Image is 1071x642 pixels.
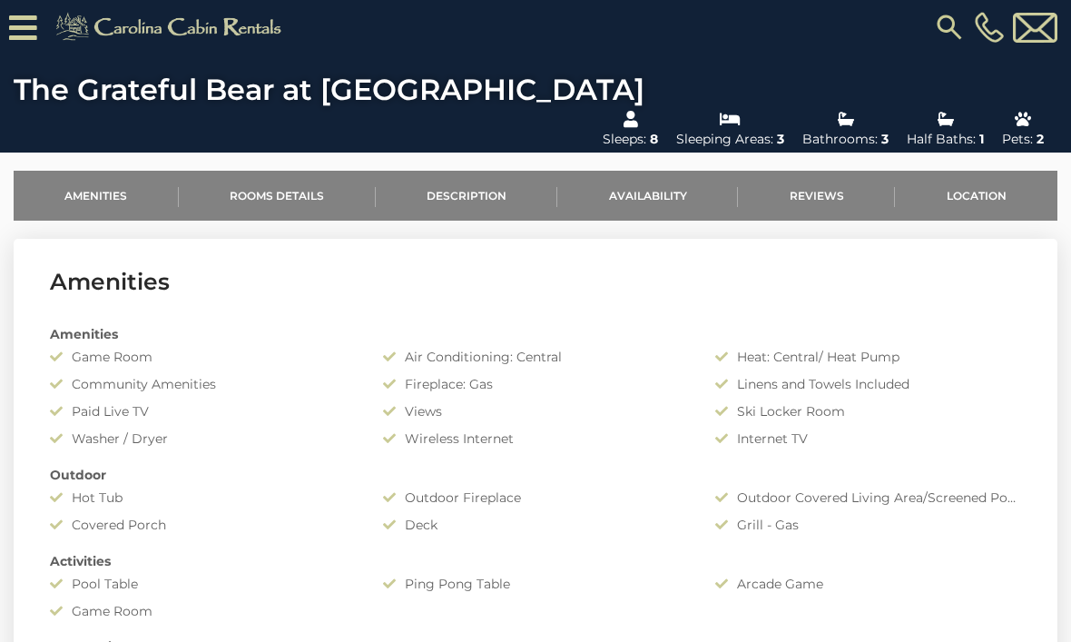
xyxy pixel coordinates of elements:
div: Linens and Towels Included [702,375,1035,393]
div: Heat: Central/ Heat Pump [702,348,1035,366]
div: Washer / Dryer [36,430,369,448]
a: Reviews [738,171,895,221]
div: Air Conditioning: Central [369,348,703,366]
div: Game Room [36,602,369,620]
div: Outdoor Covered Living Area/Screened Porch [702,489,1035,507]
div: Hot Tub [36,489,369,507]
a: Description [376,171,558,221]
a: Availability [557,171,738,221]
div: Grill - Gas [702,516,1035,534]
div: Internet TV [702,430,1035,448]
div: Ping Pong Table [369,575,703,593]
img: Khaki-logo.png [46,9,297,45]
div: Views [369,402,703,420]
div: Ski Locker Room [702,402,1035,420]
a: Location [895,171,1057,221]
div: Covered Porch [36,516,369,534]
div: Activities [36,552,1035,570]
div: Pool Table [36,575,369,593]
div: Wireless Internet [369,430,703,448]
div: Paid Live TV [36,402,369,420]
a: Amenities [14,171,179,221]
div: Amenities [36,325,1035,343]
div: Outdoor [36,466,1035,484]
a: [PHONE_NUMBER] [970,12,1008,43]
a: Rooms Details [179,171,376,221]
div: Community Amenities [36,375,369,393]
div: Fireplace: Gas [369,375,703,393]
div: Outdoor Fireplace [369,489,703,507]
div: Arcade Game [702,575,1035,593]
div: Deck [369,516,703,534]
div: Game Room [36,348,369,366]
h3: Amenities [50,266,1021,298]
img: search-regular.svg [933,11,966,44]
